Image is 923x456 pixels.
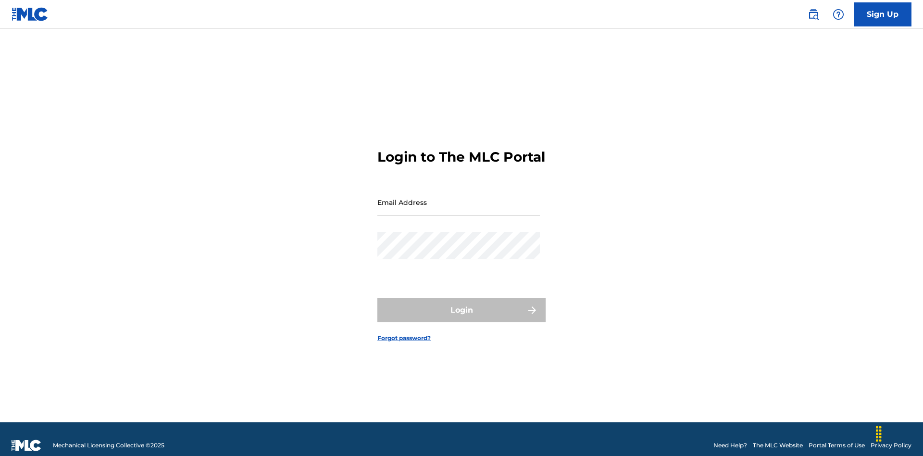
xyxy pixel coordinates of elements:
a: Public Search [804,5,823,24]
img: MLC Logo [12,7,49,21]
img: search [808,9,819,20]
a: Forgot password? [377,334,431,342]
span: Mechanical Licensing Collective © 2025 [53,441,164,450]
h3: Login to The MLC Portal [377,149,545,165]
a: Need Help? [713,441,747,450]
a: Privacy Policy [871,441,911,450]
a: Sign Up [854,2,911,26]
iframe: Chat Widget [875,410,923,456]
div: Drag [871,419,886,448]
img: logo [12,440,41,451]
img: help [833,9,844,20]
div: Help [829,5,848,24]
a: The MLC Website [753,441,803,450]
a: Portal Terms of Use [809,441,865,450]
